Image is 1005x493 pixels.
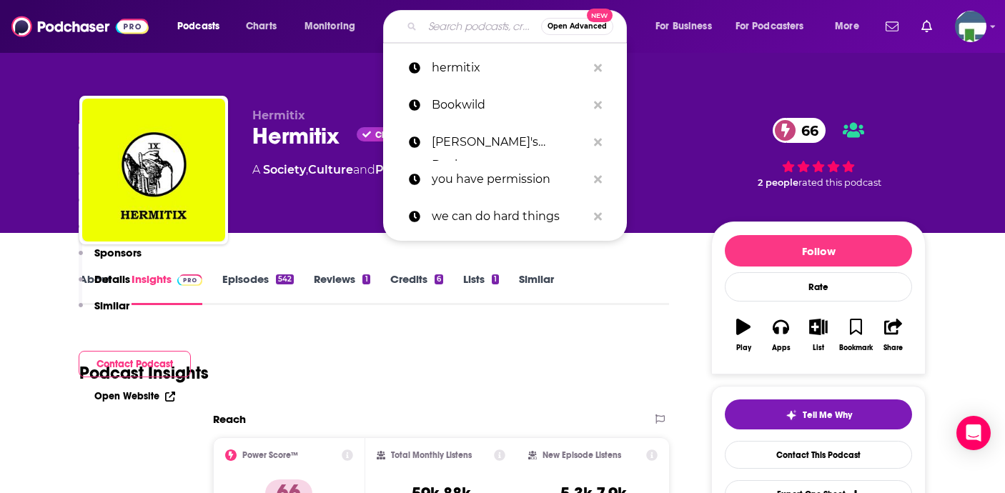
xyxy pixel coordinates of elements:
a: we can do hard things [383,198,627,235]
button: open menu [167,15,238,38]
a: Bookwild [383,86,627,124]
a: 66 [773,118,826,143]
a: Credits6 [390,272,443,305]
a: Episodes542 [222,272,294,305]
div: Play [736,344,751,352]
div: 66 2 peoplerated this podcast [711,109,926,197]
p: Kate's Bookstagram [432,124,587,161]
a: Similar [519,272,554,305]
button: open menu [825,15,877,38]
div: List [813,344,824,352]
a: Open Website [94,390,175,402]
button: Play [725,309,762,361]
span: Claimed [375,131,410,139]
span: and [353,163,375,176]
button: Show profile menu [955,11,986,42]
a: Culture [308,163,353,176]
button: Apps [762,309,799,361]
span: rated this podcast [798,177,881,188]
button: Contact Podcast [79,351,191,377]
h2: Total Monthly Listens [391,450,472,460]
button: Similar [79,299,129,325]
p: we can do hard things [432,198,587,235]
input: Search podcasts, credits, & more... [422,15,541,38]
p: you have permission [432,161,587,198]
div: 1 [362,274,370,284]
button: Bookmark [837,309,874,361]
span: 66 [787,118,826,143]
a: Contact This Podcast [725,441,912,469]
div: Apps [772,344,791,352]
a: Lists1 [463,272,499,305]
h2: New Episode Listens [543,450,621,460]
button: List [800,309,837,361]
a: Philosophy [375,163,441,176]
span: Open Advanced [548,23,607,30]
span: For Podcasters [736,16,804,36]
p: Similar [94,299,129,312]
div: 6 [435,274,443,284]
button: open menu [294,15,374,38]
img: tell me why sparkle [786,409,797,421]
div: A podcast [252,161,487,179]
a: hermitix [383,49,627,86]
button: Open AdvancedNew [541,18,613,35]
span: Tell Me Why [803,409,852,421]
div: Search podcasts, credits, & more... [397,10,640,43]
a: Show notifications dropdown [880,14,904,39]
img: Hermitix [82,99,225,241]
button: open menu [645,15,730,38]
span: New [587,9,613,22]
a: Reviews1 [314,272,370,305]
a: [PERSON_NAME]'s Bookstagram [383,124,627,161]
span: Hermitix [252,109,305,122]
img: Podchaser - Follow, Share and Rate Podcasts [11,13,149,40]
h2: Reach [213,412,246,426]
p: hermitix [432,49,587,86]
span: Charts [246,16,277,36]
button: Share [875,309,912,361]
span: 2 people [758,177,798,188]
div: Rate [725,272,912,302]
a: Charts [237,15,285,38]
div: 1 [492,274,499,284]
p: Bookwild [432,86,587,124]
span: Podcasts [177,16,219,36]
button: Details [79,272,130,299]
a: you have permission [383,161,627,198]
button: Follow [725,235,912,267]
p: Details [94,272,130,286]
button: tell me why sparkleTell Me Why [725,399,912,429]
button: open menu [726,15,825,38]
span: Monitoring [305,16,355,36]
img: User Profile [955,11,986,42]
a: Society [263,163,306,176]
a: Show notifications dropdown [916,14,938,39]
div: Open Intercom Messenger [956,416,991,450]
div: Share [883,344,903,352]
div: 542 [276,274,294,284]
span: Logged in as KCMedia [955,11,986,42]
span: , [306,163,308,176]
div: Bookmark [839,344,873,352]
h2: Power Score™ [242,450,298,460]
span: For Business [655,16,712,36]
span: More [835,16,859,36]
